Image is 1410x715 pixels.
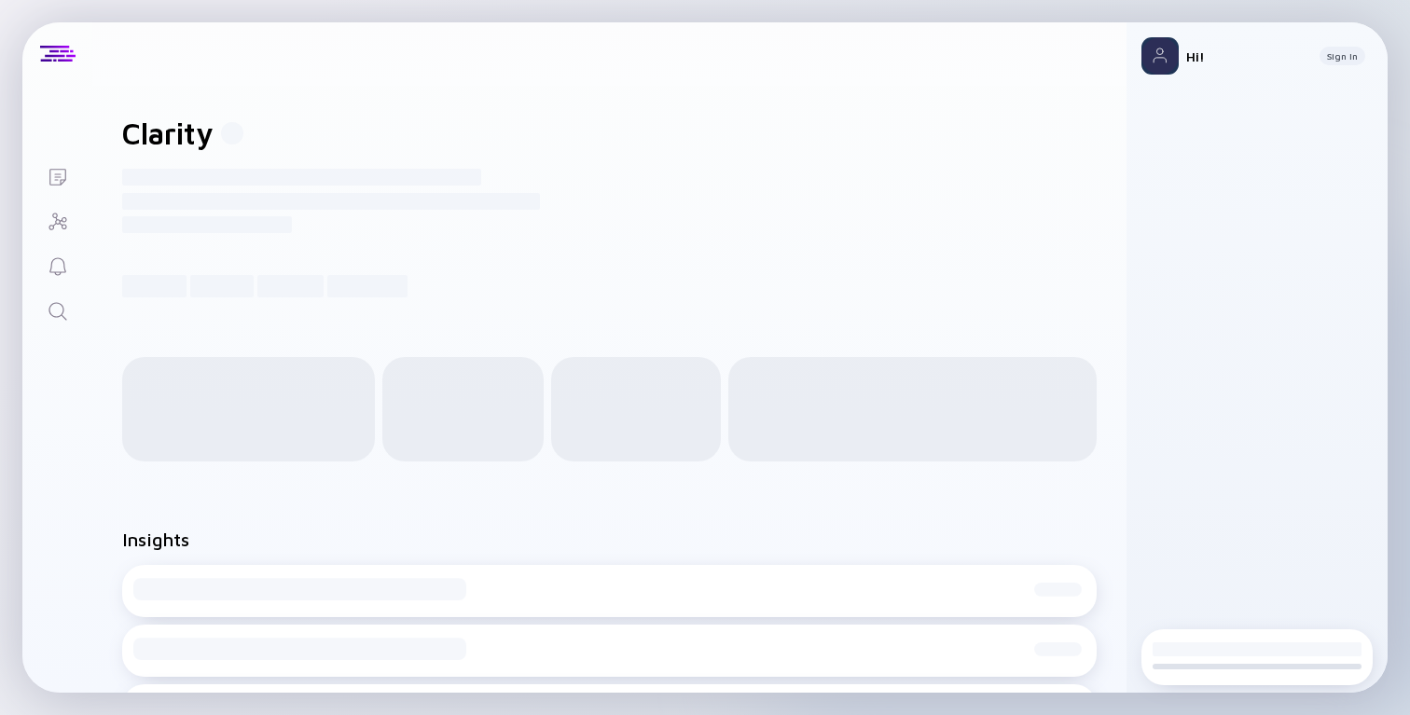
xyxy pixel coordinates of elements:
[22,198,92,242] a: Investor Map
[122,116,214,151] h1: Clarity
[1186,48,1305,64] div: Hi!
[1141,37,1179,75] img: Profile Picture
[22,287,92,332] a: Search
[22,153,92,198] a: Lists
[1320,47,1365,65] button: Sign In
[122,529,189,550] h2: Insights
[22,242,92,287] a: Reminders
